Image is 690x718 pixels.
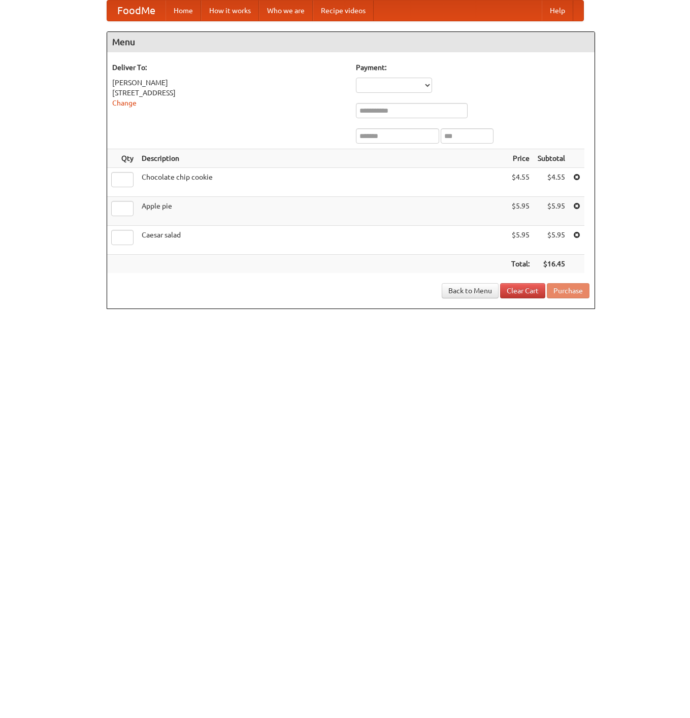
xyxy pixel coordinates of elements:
[534,226,569,255] td: $5.95
[112,62,346,73] h5: Deliver To:
[107,149,138,168] th: Qty
[313,1,374,21] a: Recipe videos
[201,1,259,21] a: How it works
[547,283,589,298] button: Purchase
[500,283,545,298] a: Clear Cart
[138,226,507,255] td: Caesar salad
[534,255,569,273] th: $16.45
[259,1,313,21] a: Who we are
[138,168,507,197] td: Chocolate chip cookie
[107,1,166,21] a: FoodMe
[107,32,595,52] h4: Menu
[112,88,346,98] div: [STREET_ADDRESS]
[507,149,534,168] th: Price
[138,197,507,226] td: Apple pie
[356,62,589,73] h5: Payment:
[534,197,569,226] td: $5.95
[138,149,507,168] th: Description
[507,255,534,273] th: Total:
[507,197,534,226] td: $5.95
[534,168,569,197] td: $4.55
[442,283,499,298] a: Back to Menu
[507,168,534,197] td: $4.55
[166,1,201,21] a: Home
[507,226,534,255] td: $5.95
[112,78,346,88] div: [PERSON_NAME]
[542,1,573,21] a: Help
[534,149,569,168] th: Subtotal
[112,99,137,107] a: Change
